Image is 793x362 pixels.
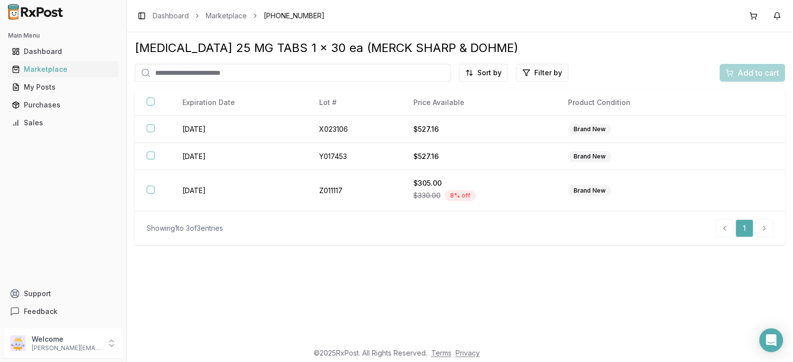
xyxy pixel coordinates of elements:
[568,185,611,196] div: Brand New
[8,78,118,96] a: My Posts
[477,68,502,78] span: Sort by
[716,219,773,237] nav: pagination
[8,32,118,40] h2: Main Menu
[24,307,57,316] span: Feedback
[8,43,118,60] a: Dashboard
[413,124,544,134] div: $527.16
[4,4,67,20] img: RxPost Logo
[32,344,101,352] p: [PERSON_NAME][EMAIL_ADDRESS][DOMAIN_NAME]
[401,90,556,116] th: Price Available
[445,190,476,201] div: 8 % off
[8,60,118,78] a: Marketplace
[135,40,785,56] div: [MEDICAL_DATA] 25 MG TABS 1 x 30 ea (MERCK SHARP & DOHME)
[413,191,441,201] span: $330.00
[8,114,118,132] a: Sales
[459,64,508,82] button: Sort by
[170,116,307,143] td: [DATE]
[516,64,568,82] button: Filter by
[12,118,114,128] div: Sales
[534,68,562,78] span: Filter by
[206,11,247,21] a: Marketplace
[170,143,307,170] td: [DATE]
[4,44,122,59] button: Dashboard
[4,303,122,320] button: Feedback
[10,335,26,351] img: User avatar
[4,115,122,131] button: Sales
[32,334,101,344] p: Welcome
[170,90,307,116] th: Expiration Date
[4,285,122,303] button: Support
[153,11,189,21] a: Dashboard
[568,124,611,135] div: Brand New
[307,90,401,116] th: Lot #
[8,96,118,114] a: Purchases
[4,61,122,77] button: Marketplace
[431,349,452,357] a: Terms
[413,178,544,188] div: $305.00
[12,82,114,92] div: My Posts
[264,11,325,21] span: [PHONE_NUMBER]
[170,170,307,211] td: [DATE]
[307,116,401,143] td: X023106
[568,151,611,162] div: Brand New
[147,223,223,233] div: Showing 1 to 3 of 3 entries
[307,170,401,211] td: Z011117
[4,79,122,95] button: My Posts
[413,152,544,161] div: $527.16
[455,349,480,357] a: Privacy
[12,47,114,56] div: Dashboard
[307,143,401,170] td: Y017453
[736,219,753,237] a: 1
[556,90,711,116] th: Product Condition
[4,97,122,113] button: Purchases
[12,100,114,110] div: Purchases
[153,11,325,21] nav: breadcrumb
[12,64,114,74] div: Marketplace
[759,328,783,352] div: Open Intercom Messenger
